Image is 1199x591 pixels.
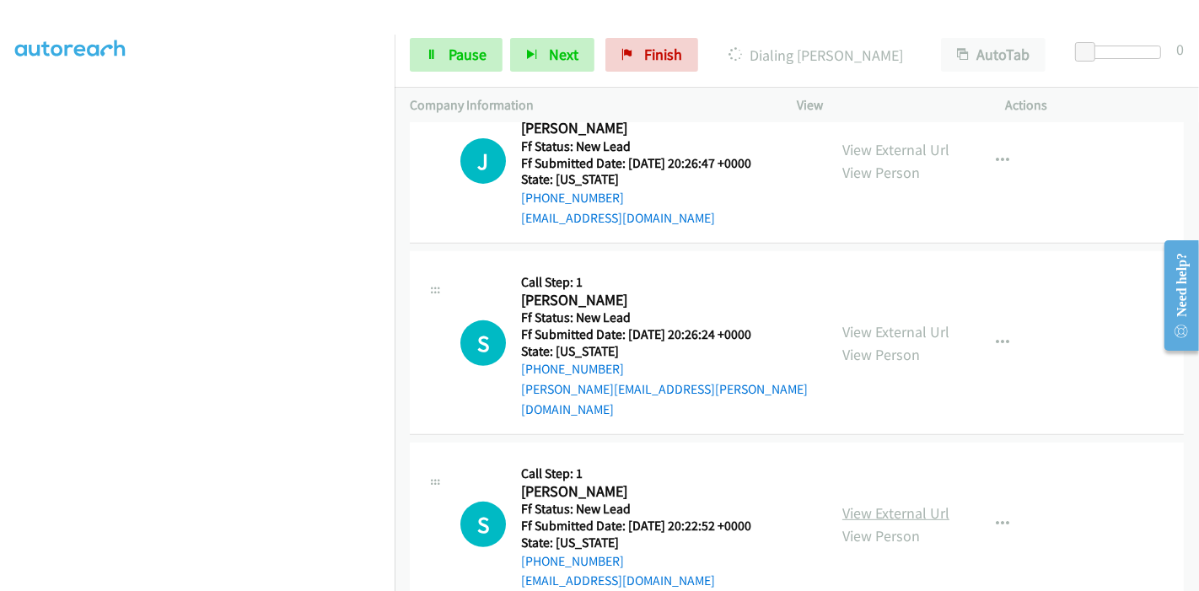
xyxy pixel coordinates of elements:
[644,45,682,64] span: Finish
[842,526,920,545] a: View Person
[1006,95,1185,116] p: Actions
[842,140,949,159] a: View External Url
[1083,46,1161,59] div: Delay between calls (in seconds)
[842,345,920,364] a: View Person
[521,190,624,206] a: [PHONE_NUMBER]
[521,572,715,588] a: [EMAIL_ADDRESS][DOMAIN_NAME]
[941,38,1046,72] button: AutoTab
[797,95,976,116] p: View
[521,381,808,417] a: [PERSON_NAME][EMAIL_ADDRESS][PERSON_NAME][DOMAIN_NAME]
[842,163,920,182] a: View Person
[521,138,751,155] h5: Ff Status: New Lead
[521,119,751,138] h2: [PERSON_NAME]
[1151,228,1199,363] iframe: Resource Center
[460,502,506,547] div: The call is yet to be attempted
[842,503,949,523] a: View External Url
[510,38,594,72] button: Next
[521,343,812,360] h5: State: [US_STATE]
[521,171,751,188] h5: State: [US_STATE]
[410,95,766,116] p: Company Information
[449,45,487,64] span: Pause
[521,155,751,172] h5: Ff Submitted Date: [DATE] 20:26:47 +0000
[605,38,698,72] a: Finish
[549,45,578,64] span: Next
[1176,38,1184,61] div: 0
[521,501,751,518] h5: Ff Status: New Lead
[521,210,715,226] a: [EMAIL_ADDRESS][DOMAIN_NAME]
[842,322,949,341] a: View External Url
[721,44,911,67] p: Dialing [PERSON_NAME]
[460,138,506,184] h1: J
[521,309,812,326] h5: Ff Status: New Lead
[521,361,624,377] a: [PHONE_NUMBER]
[410,38,503,72] a: Pause
[521,326,812,343] h5: Ff Submitted Date: [DATE] 20:26:24 +0000
[521,482,751,502] h2: [PERSON_NAME]
[521,465,751,482] h5: Call Step: 1
[460,320,506,366] div: The call is yet to be attempted
[460,320,506,366] h1: S
[521,535,751,551] h5: State: [US_STATE]
[521,518,751,535] h5: Ff Submitted Date: [DATE] 20:22:52 +0000
[460,502,506,547] h1: S
[521,274,812,291] h5: Call Step: 1
[460,138,506,184] div: The call is yet to be attempted
[521,291,812,310] h2: [PERSON_NAME]
[521,553,624,569] a: [PHONE_NUMBER]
